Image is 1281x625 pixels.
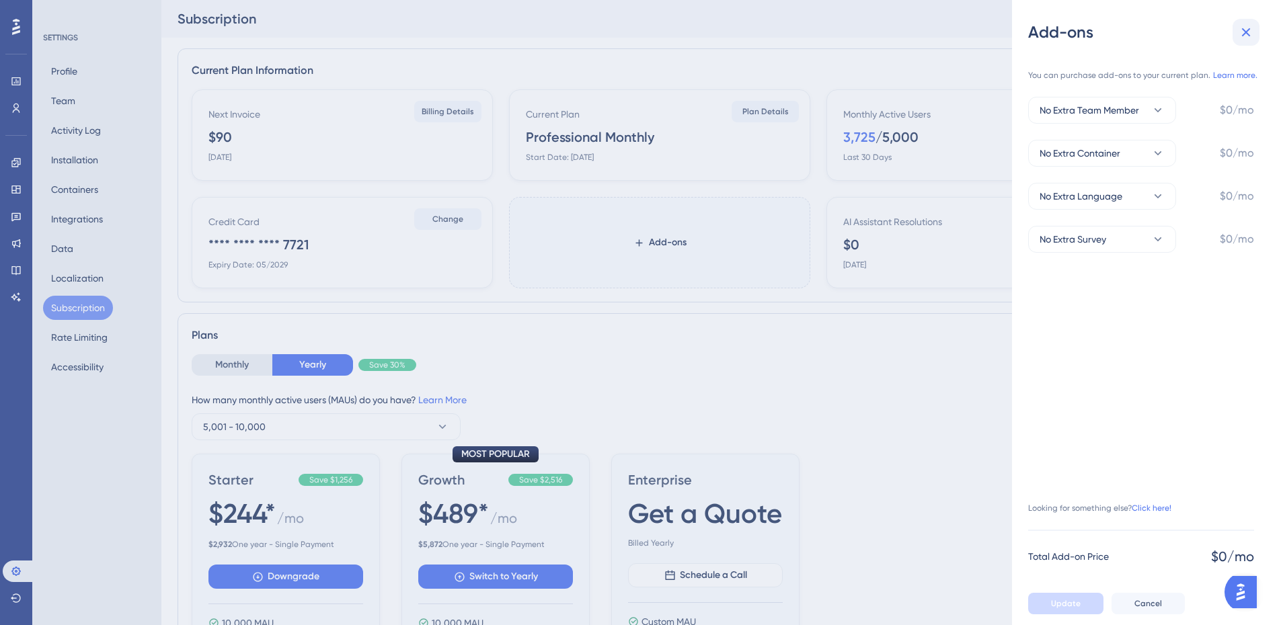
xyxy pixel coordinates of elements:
button: Update [1028,593,1103,614]
iframe: UserGuiding AI Assistant Launcher [1225,572,1265,612]
span: Total Add-on Price [1028,548,1109,565]
span: Cancel [1134,598,1162,609]
span: No Extra Survey [1040,231,1106,247]
span: Update [1051,598,1081,609]
span: Looking for something else? [1028,503,1132,513]
span: No Extra Language [1040,188,1122,204]
span: $0/mo [1211,547,1254,566]
a: Click here! [1132,503,1171,513]
span: No Extra Container [1040,145,1120,161]
button: No Extra Survey [1028,226,1176,253]
button: No Extra Team Member [1028,97,1176,124]
button: No Extra Container [1028,140,1176,167]
span: $0/mo [1220,188,1254,204]
button: Cancel [1112,593,1185,614]
span: You can purchase add-ons to your current plan. [1028,70,1210,81]
span: $0/mo [1220,102,1254,118]
a: Learn more. [1213,70,1257,81]
div: Add-ons [1028,22,1265,43]
span: No Extra Team Member [1040,102,1139,118]
span: $0/mo [1220,145,1254,161]
button: No Extra Language [1028,183,1176,210]
span: $0/mo [1220,231,1254,247]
